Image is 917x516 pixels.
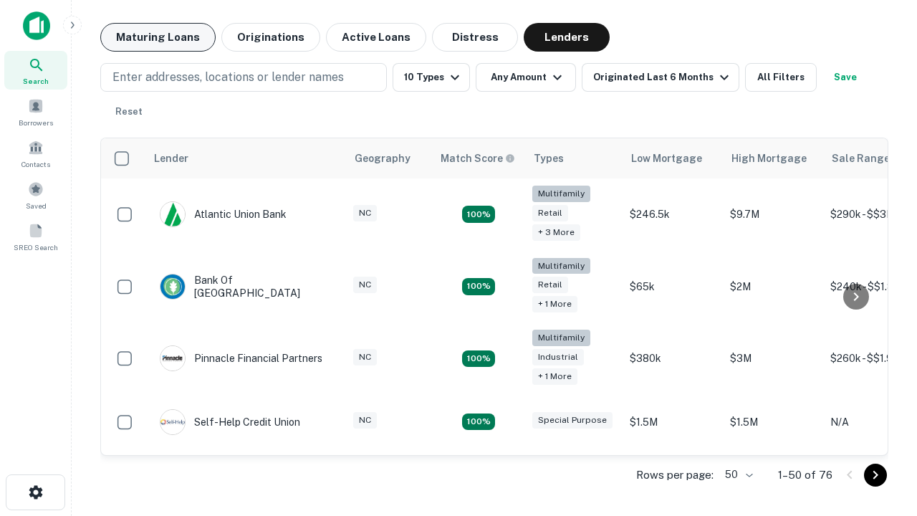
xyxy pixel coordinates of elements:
button: Save your search to get updates of matches that match your search criteria. [822,63,868,92]
div: High Mortgage [731,150,807,167]
div: Types [534,150,564,167]
td: $1.5M [723,395,823,449]
div: Pinnacle Financial Partners [160,345,322,371]
button: Active Loans [326,23,426,52]
span: Borrowers [19,117,53,128]
td: $246.5k [623,178,723,251]
div: Industrial [532,349,584,365]
td: $2M [723,251,823,323]
div: Multifamily [532,186,590,202]
td: $1.5M [623,395,723,449]
th: Capitalize uses an advanced AI algorithm to match your search with the best lender. The match sco... [432,138,525,178]
div: Geography [355,150,411,167]
td: $380k [623,322,723,395]
div: NC [353,205,377,221]
th: Types [525,138,623,178]
th: High Mortgage [723,138,823,178]
div: Multifamily [532,258,590,274]
button: Reset [106,97,152,126]
p: Rows per page: [636,467,714,484]
div: Matching Properties: 11, hasApolloMatch: undefined [462,414,495,431]
th: Low Mortgage [623,138,723,178]
a: Search [4,51,67,90]
div: NC [353,412,377,429]
p: Enter addresses, locations or lender names [112,69,344,86]
iframe: Chat Widget [845,355,917,424]
div: Capitalize uses an advanced AI algorithm to match your search with the best lender. The match sco... [441,150,515,166]
img: picture [160,274,185,299]
a: Saved [4,176,67,214]
div: NC [353,277,377,293]
div: Atlantic Union Bank [160,201,287,227]
td: $65k [623,251,723,323]
div: Matching Properties: 10, hasApolloMatch: undefined [462,206,495,223]
div: NC [353,349,377,365]
div: Originated Last 6 Months [593,69,733,86]
button: Enter addresses, locations or lender names [100,63,387,92]
button: 10 Types [393,63,470,92]
div: Matching Properties: 13, hasApolloMatch: undefined [462,350,495,368]
button: Originations [221,23,320,52]
div: Lender [154,150,188,167]
img: picture [160,410,185,434]
span: Search [23,75,49,87]
span: Contacts [21,158,50,170]
button: All Filters [745,63,817,92]
div: + 1 more [532,368,577,385]
div: Special Purpose [532,412,613,429]
div: Low Mortgage [631,150,702,167]
img: picture [160,202,185,226]
span: Saved [26,200,47,211]
th: Lender [145,138,346,178]
p: 1–50 of 76 [778,467,832,484]
div: 50 [719,464,755,485]
button: Any Amount [476,63,576,92]
button: Originated Last 6 Months [582,63,739,92]
div: Sale Range [832,150,890,167]
h6: Match Score [441,150,512,166]
td: $3M [723,322,823,395]
div: + 3 more [532,224,580,241]
td: $9.7M [723,178,823,251]
button: Distress [432,23,518,52]
div: Retail [532,205,568,221]
a: SREO Search [4,217,67,256]
button: Lenders [524,23,610,52]
div: Retail [532,277,568,293]
a: Borrowers [4,92,67,131]
div: Multifamily [532,330,590,346]
a: Contacts [4,134,67,173]
img: capitalize-icon.png [23,11,50,40]
div: Matching Properties: 17, hasApolloMatch: undefined [462,278,495,295]
th: Geography [346,138,432,178]
span: SREO Search [14,242,58,253]
div: Bank Of [GEOGRAPHIC_DATA] [160,274,332,300]
button: Go to next page [864,464,887,487]
div: + 1 more [532,296,577,312]
img: picture [160,346,185,371]
div: Self-help Credit Union [160,409,300,435]
button: Maturing Loans [100,23,216,52]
